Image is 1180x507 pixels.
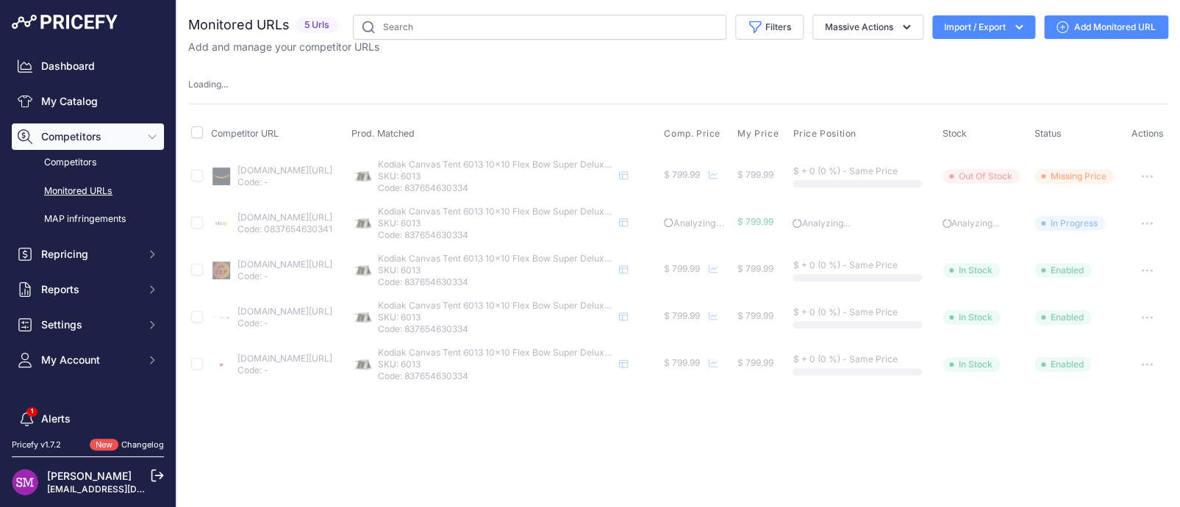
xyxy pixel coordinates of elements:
a: [DOMAIN_NAME][URL] [237,353,332,364]
span: $ + 0 (0 %) - Same Price [793,165,897,176]
span: Actions [1131,128,1163,139]
span: My Account [41,353,137,367]
span: $ 799.99 [664,169,700,180]
p: Code: - [237,364,332,376]
a: [PERSON_NAME] [47,470,132,482]
p: Code: 837654630334 [378,276,613,288]
span: Kodiak Canvas Tent 6013 10x10 Flex Bow Super Deluxe With Ground Tarp - Brown - 10 feet x 10 feet [378,206,795,217]
span: $ 799.99 [737,357,773,368]
span: $ 799.99 [664,357,700,368]
span: Stock [943,128,967,139]
p: Code: 837654630334 [378,229,613,241]
span: $ 799.99 [664,263,700,274]
span: Reports [41,282,137,297]
a: [EMAIL_ADDRESS][DOMAIN_NAME] [47,483,201,495]
span: Comp. Price [664,128,720,140]
p: Code: - [237,176,332,188]
h2: Monitored URLs [188,15,290,35]
button: Settings [12,312,164,338]
p: Code: 0837654630341 [237,223,332,235]
button: Competitors [12,123,164,150]
span: In Stock [943,357,1000,372]
p: Analyzing... [793,217,937,229]
span: $ 799.99 [737,216,773,227]
span: $ 799.99 [737,169,773,180]
nav: Sidebar [12,53,164,488]
button: Reports [12,276,164,303]
span: Enabled [1034,357,1091,372]
a: [DOMAIN_NAME][URL] [237,165,332,176]
a: Competitors [12,150,164,176]
p: Code: 837654630334 [378,182,613,194]
p: SKU: 6013 [378,359,613,370]
p: Code: - [237,317,332,329]
button: Filters [735,15,804,40]
span: Price Position [793,128,856,140]
button: Import / Export [932,15,1035,39]
p: Code: 837654630334 [378,370,613,382]
a: [DOMAIN_NAME][URL] [237,306,332,317]
span: Kodiak Canvas Tent 6013 10x10 Flex Bow Super Deluxe With Ground Tarp - Brown - 10 feet x 10 feet [378,159,795,170]
span: Enabled [1034,263,1091,278]
p: SKU: 6013 [378,312,613,323]
span: Kodiak Canvas Tent 6013 10x10 Flex Bow Super Deluxe With Ground Tarp - Brown - 10 feet x 10 feet [378,347,795,358]
a: Dashboard [12,53,164,79]
p: SKU: 6013 [378,170,613,182]
a: My Catalog [12,88,164,115]
p: SKU: 6013 [378,265,613,276]
span: Analyzing... [664,217,724,229]
p: Code: 837654630334 [378,323,613,335]
button: Price Position [793,128,859,140]
span: $ + 0 (0 %) - Same Price [793,353,897,364]
span: $ 799.99 [737,310,773,321]
span: Kodiak Canvas Tent 6013 10x10 Flex Bow Super Deluxe With Ground Tarp - Brown - 10 feet x 10 feet [378,253,795,264]
p: Add and manage your competitor URLs [188,40,379,54]
span: Kodiak Canvas Tent 6013 10x10 Flex Bow Super Deluxe With Ground Tarp - Brown - 10 feet x 10 feet [378,300,795,311]
span: $ 799.99 [737,263,773,274]
span: Enabled [1034,310,1091,325]
button: Repricing [12,241,164,267]
span: New [90,439,118,451]
button: My Price [737,128,782,140]
span: $ + 0 (0 %) - Same Price [793,259,897,270]
span: Missing Price [1034,169,1114,184]
span: Prod. Matched [351,128,415,139]
a: Alerts [12,406,164,432]
a: [DOMAIN_NAME][URL] [237,212,332,223]
span: Competitors [41,129,137,144]
a: Monitored URLs [12,179,164,204]
button: My Account [12,347,164,373]
span: In Stock [943,310,1000,325]
a: Changelog [121,439,164,450]
p: Code: - [237,270,332,282]
span: Settings [41,317,137,332]
span: $ + 0 (0 %) - Same Price [793,306,897,317]
span: Out Of Stock [943,169,1020,184]
button: Massive Actions [812,15,923,40]
a: [DOMAIN_NAME][URL] [237,259,332,270]
p: SKU: 6013 [378,217,613,229]
span: My Price [737,128,779,140]
span: ... [221,79,228,90]
div: Pricefy v1.7.2 [12,439,61,451]
span: Repricing [41,247,137,262]
span: Status [1034,128,1062,139]
a: MAP infringements [12,206,164,232]
input: Search [353,15,726,40]
a: Add Monitored URL [1044,15,1168,39]
span: $ 799.99 [664,310,700,321]
button: Comp. Price [664,128,723,140]
span: Competitor URL [211,128,279,139]
span: Loading [188,79,228,90]
span: In Stock [943,263,1000,278]
span: 5 Urls [296,17,338,34]
span: In Progress [1034,216,1105,231]
p: Analyzing... [943,217,1029,229]
img: Pricefy Logo [12,15,118,29]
